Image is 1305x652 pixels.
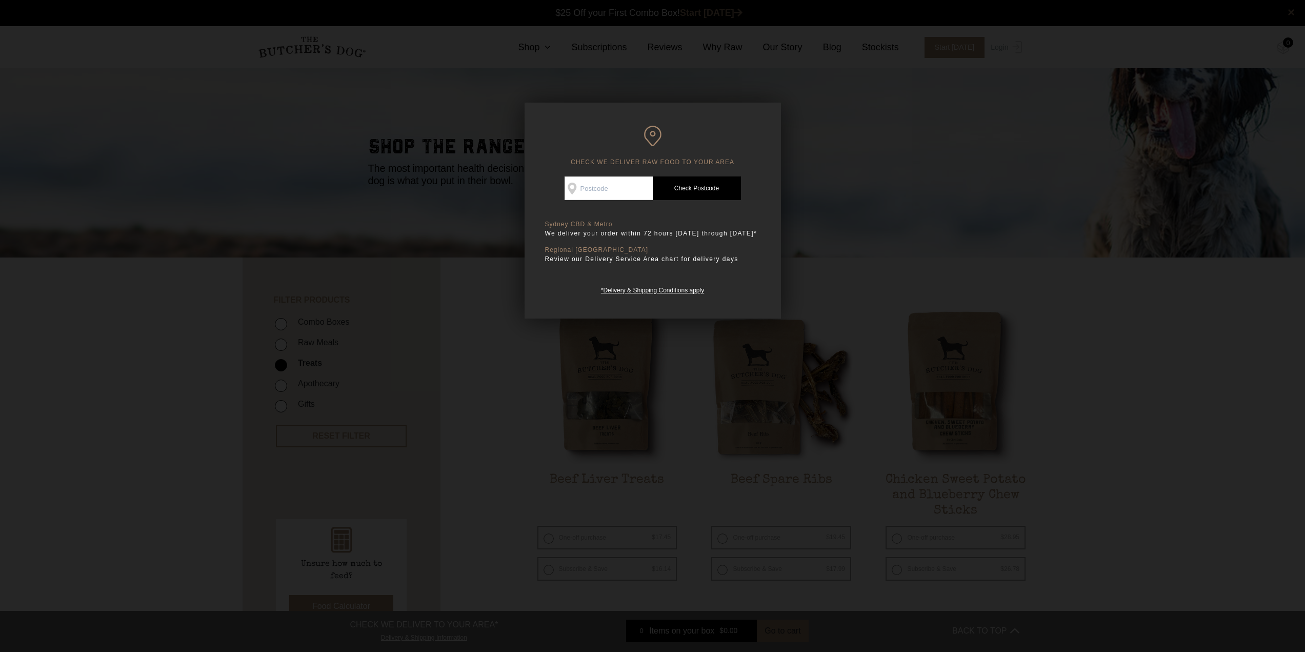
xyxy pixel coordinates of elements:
p: Sydney CBD & Metro [545,221,760,228]
p: We deliver your order within 72 hours [DATE] through [DATE]* [545,228,760,239]
p: Regional [GEOGRAPHIC_DATA] [545,246,760,254]
input: Postcode [565,176,653,200]
h6: CHECK WE DELIVER RAW FOOD TO YOUR AREA [545,126,760,166]
a: Check Postcode [653,176,741,200]
p: Review our Delivery Service Area chart for delivery days [545,254,760,264]
a: *Delivery & Shipping Conditions apply [601,284,704,294]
